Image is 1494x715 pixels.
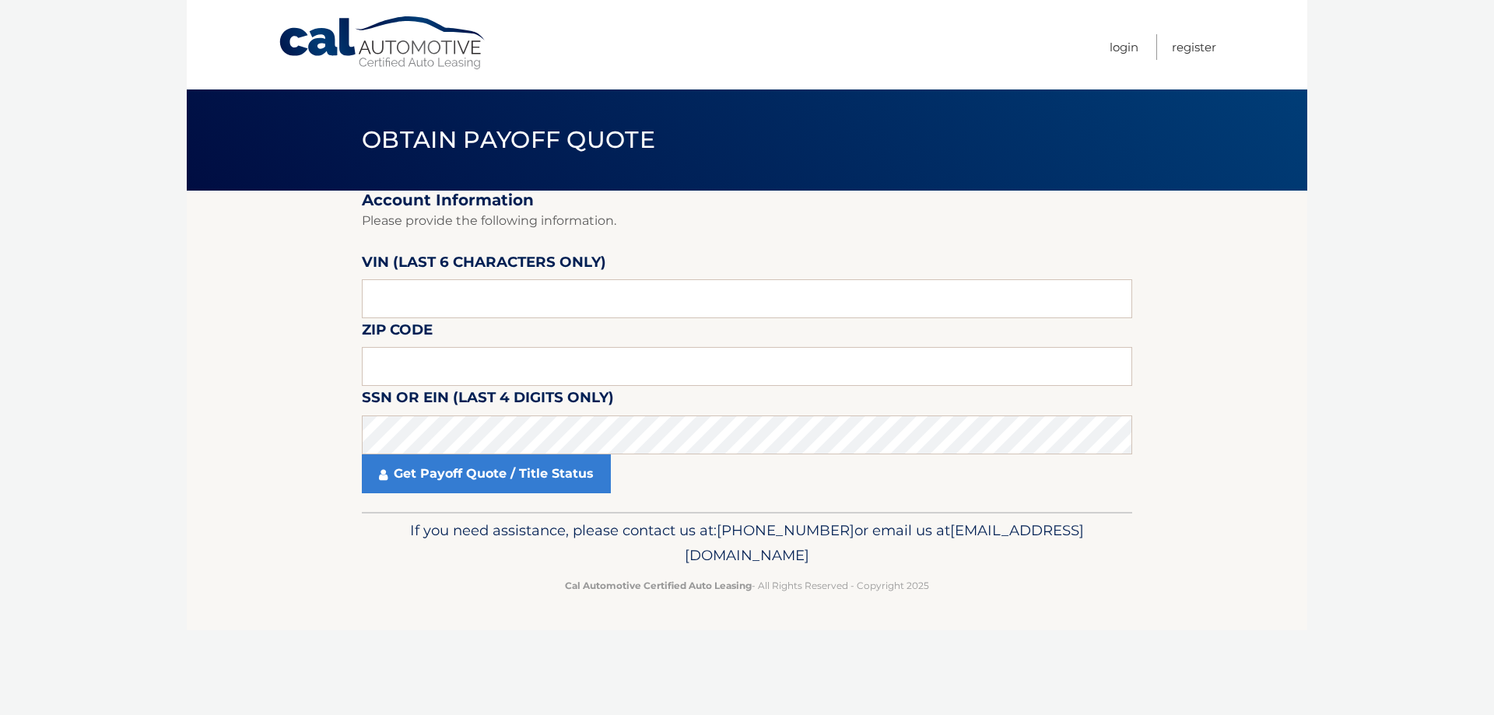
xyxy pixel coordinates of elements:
label: SSN or EIN (last 4 digits only) [362,386,614,415]
label: VIN (last 6 characters only) [362,251,606,279]
h2: Account Information [362,191,1132,210]
p: Please provide the following information. [362,210,1132,232]
a: Get Payoff Quote / Title Status [362,454,611,493]
span: [PHONE_NUMBER] [717,521,854,539]
a: Cal Automotive [278,16,488,71]
p: - All Rights Reserved - Copyright 2025 [372,577,1122,594]
a: Login [1110,34,1138,60]
p: If you need assistance, please contact us at: or email us at [372,518,1122,568]
strong: Cal Automotive Certified Auto Leasing [565,580,752,591]
label: Zip Code [362,318,433,347]
a: Register [1172,34,1216,60]
span: Obtain Payoff Quote [362,125,655,154]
